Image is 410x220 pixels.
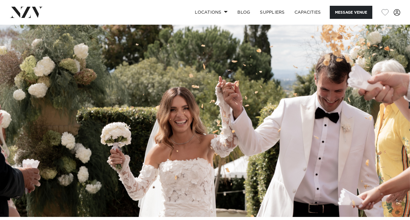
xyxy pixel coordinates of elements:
[190,6,233,19] a: Locations
[10,7,43,18] img: nzv-logo.png
[290,6,326,19] a: Capacities
[330,6,372,19] button: Message Venue
[233,6,255,19] a: BLOG
[255,6,289,19] a: SUPPLIERS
